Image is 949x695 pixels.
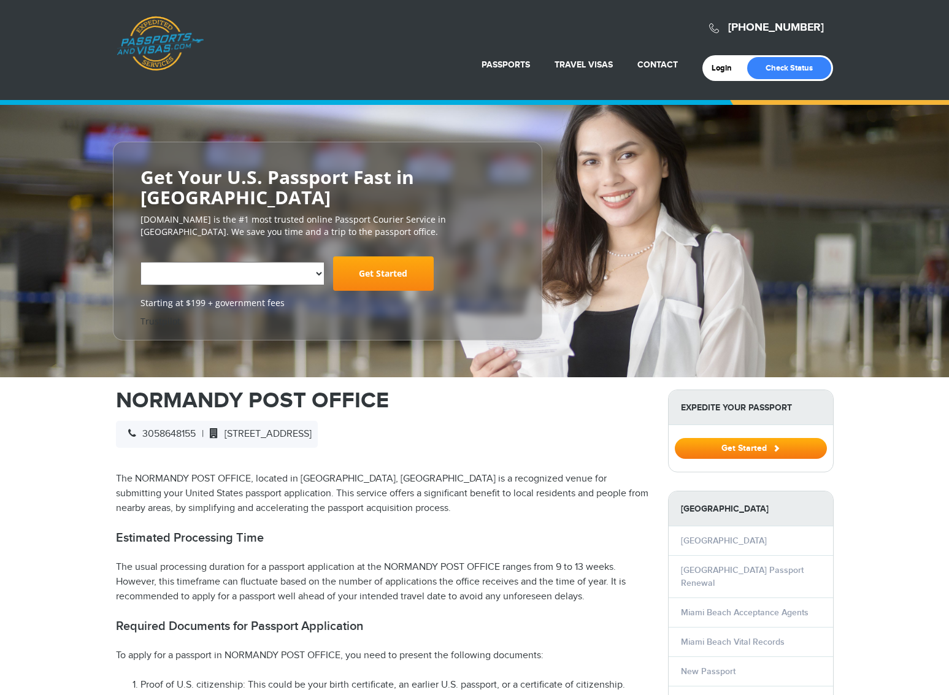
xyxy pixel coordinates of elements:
a: [GEOGRAPHIC_DATA] [681,536,767,546]
a: Travel Visas [555,60,613,70]
li: Proof of U.S. citizenship: This could be your birth certificate, an earlier U.S. passport, or a c... [140,678,650,693]
a: Trustpilot [140,315,180,327]
a: Get Started [675,443,827,453]
span: [STREET_ADDRESS] [204,428,312,440]
strong: Expedite Your Passport [669,390,833,425]
h2: Get Your U.S. Passport Fast in [GEOGRAPHIC_DATA] [140,167,515,207]
a: Passports [482,60,530,70]
a: [GEOGRAPHIC_DATA] Passport Renewal [681,565,804,588]
h2: Required Documents for Passport Application [116,619,650,634]
div: | [116,421,318,448]
a: Check Status [747,57,831,79]
button: Get Started [675,438,827,459]
p: The NORMANDY POST OFFICE, located in [GEOGRAPHIC_DATA], [GEOGRAPHIC_DATA] is a recognized venue f... [116,472,650,516]
p: To apply for a passport in NORMANDY POST OFFICE, you need to present the following documents: [116,648,650,663]
a: New Passport [681,666,736,677]
strong: [GEOGRAPHIC_DATA] [669,491,833,526]
a: Miami Beach Acceptance Agents [681,607,809,618]
a: Contact [637,60,678,70]
p: [DOMAIN_NAME] is the #1 most trusted online Passport Courier Service in [GEOGRAPHIC_DATA]. We sav... [140,213,515,238]
a: Get Started [333,256,434,291]
a: Login [712,63,740,73]
span: Starting at $199 + government fees [140,297,515,309]
a: [PHONE_NUMBER] [728,21,824,34]
a: Passports & [DOMAIN_NAME] [117,16,204,71]
h2: Estimated Processing Time [116,531,650,545]
h1: NORMANDY POST OFFICE [116,390,650,412]
a: Miami Beach Vital Records [681,637,785,647]
span: 3058648155 [122,428,196,440]
p: The usual processing duration for a passport application at the NORMANDY POST OFFICE ranges from ... [116,560,650,604]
